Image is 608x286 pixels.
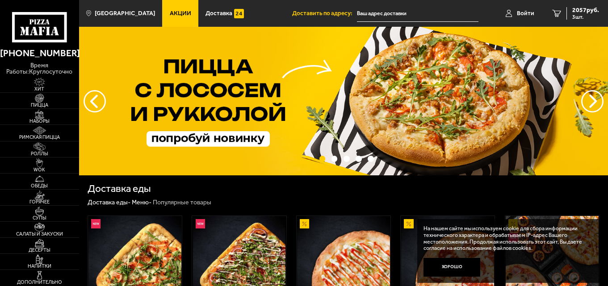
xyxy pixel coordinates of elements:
span: 3 шт. [572,14,599,20]
span: Акции [170,10,191,17]
button: точки переключения [344,156,350,162]
img: Новинка [91,219,101,228]
a: Меню- [132,199,151,206]
span: Доставка [205,10,232,17]
img: 15daf4d41897b9f0e9f617042186c801.svg [234,9,243,18]
a: Доставка еды- [88,199,130,206]
div: Популярные товары [153,199,211,207]
span: Войти [517,10,534,17]
button: точки переключения [368,156,374,162]
h1: Доставка еды [88,184,151,194]
img: Новинка [196,219,205,228]
span: Доставить по адресу: [292,10,357,17]
button: точки переключения [319,156,326,162]
button: Хорошо [424,258,481,277]
button: следующий [84,90,106,112]
span: 2057 руб. [572,7,599,13]
img: Акционный [300,219,309,228]
img: Акционный [404,219,413,228]
button: точки переключения [356,156,362,162]
p: На нашем сайте мы используем cookie для сбора информации технического характера и обрабатываем IP... [424,225,588,252]
input: Ваш адрес доставки [357,5,478,22]
button: точки переключения [331,156,338,162]
span: [GEOGRAPHIC_DATA] [95,10,155,17]
button: предыдущий [581,90,604,112]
